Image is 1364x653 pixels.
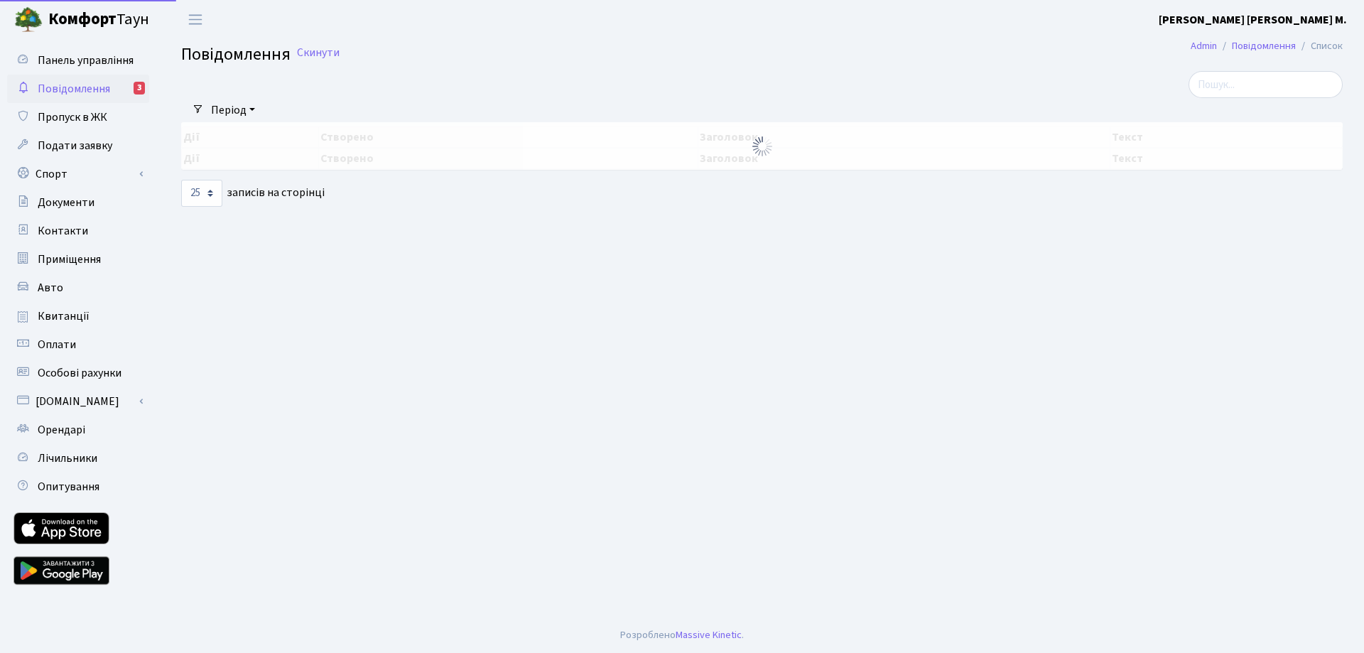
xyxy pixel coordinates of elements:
[7,387,149,416] a: [DOMAIN_NAME]
[7,444,149,473] a: Лічильники
[178,8,213,31] button: Переключити навігацію
[7,103,149,131] a: Пропуск в ЖК
[48,8,117,31] b: Комфорт
[38,450,97,466] span: Лічильники
[7,245,149,274] a: Приміщення
[38,280,63,296] span: Авто
[181,180,222,207] select: записів на сторінці
[7,46,149,75] a: Панель управління
[38,138,112,153] span: Подати заявку
[7,302,149,330] a: Квитанції
[1232,38,1296,53] a: Повідомлення
[1189,71,1343,98] input: Пошук...
[14,6,43,34] img: logo.png
[38,365,121,381] span: Особові рахунки
[38,337,76,352] span: Оплати
[751,135,774,158] img: Обробка...
[181,42,291,67] span: Повідомлення
[1159,12,1347,28] b: [PERSON_NAME] [PERSON_NAME] М.
[181,180,325,207] label: записів на сторінці
[38,308,90,324] span: Квитанції
[38,479,99,495] span: Опитування
[7,75,149,103] a: Повідомлення3
[1159,11,1347,28] a: [PERSON_NAME] [PERSON_NAME] М.
[1169,31,1364,61] nav: breadcrumb
[38,81,110,97] span: Повідомлення
[38,252,101,267] span: Приміщення
[205,98,261,122] a: Період
[7,217,149,245] a: Контакти
[7,160,149,188] a: Спорт
[7,359,149,387] a: Особові рахунки
[7,274,149,302] a: Авто
[7,330,149,359] a: Оплати
[38,109,107,125] span: Пропуск в ЖК
[7,188,149,217] a: Документи
[48,8,149,32] span: Таун
[7,473,149,501] a: Опитування
[7,131,149,160] a: Подати заявку
[7,416,149,444] a: Орендарі
[38,195,94,210] span: Документи
[1296,38,1343,54] li: Список
[1191,38,1217,53] a: Admin
[38,223,88,239] span: Контакти
[38,53,134,68] span: Панель управління
[134,82,145,95] div: 3
[38,422,85,438] span: Орендарі
[297,46,340,60] a: Скинути
[620,627,744,643] div: Розроблено .
[676,627,742,642] a: Massive Kinetic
